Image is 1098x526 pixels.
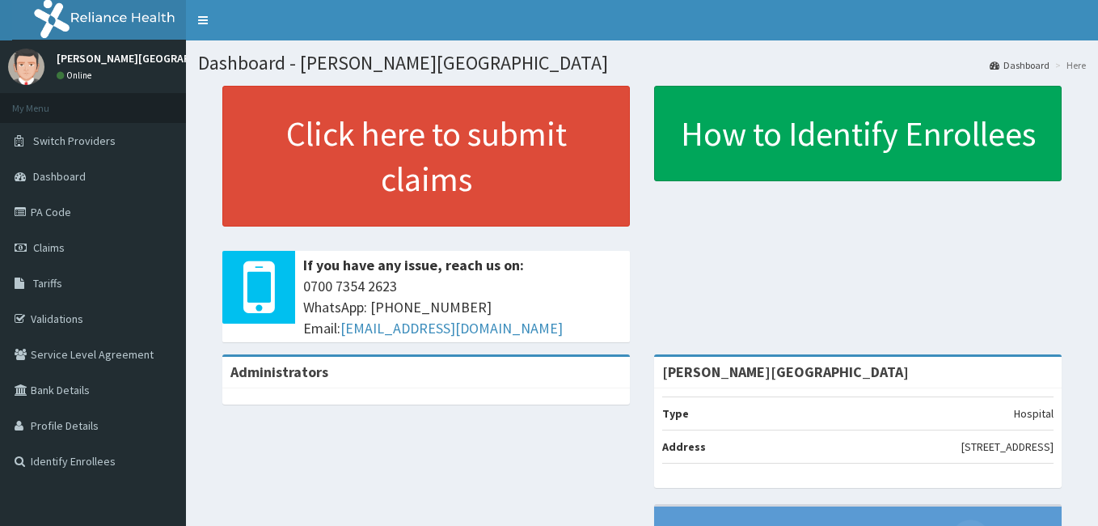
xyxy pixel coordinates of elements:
[990,58,1049,72] a: Dashboard
[1014,405,1054,422] p: Hospital
[33,134,116,148] span: Switch Providers
[662,439,706,454] b: Address
[340,319,563,337] a: [EMAIL_ADDRESS][DOMAIN_NAME]
[303,256,524,274] b: If you have any issue, reach us on:
[57,70,95,81] a: Online
[662,363,909,381] strong: [PERSON_NAME][GEOGRAPHIC_DATA]
[198,53,1086,74] h1: Dashboard - [PERSON_NAME][GEOGRAPHIC_DATA]
[1051,58,1086,72] li: Here
[8,49,44,85] img: User Image
[230,363,328,381] b: Administrators
[33,276,62,291] span: Tariffs
[654,86,1062,181] a: How to Identify Enrollees
[662,406,689,421] b: Type
[961,439,1054,455] p: [STREET_ADDRESS]
[303,276,622,338] span: 0700 7354 2623 WhatsApp: [PHONE_NUMBER] Email:
[222,86,630,227] a: Click here to submit claims
[57,53,243,64] p: [PERSON_NAME][GEOGRAPHIC_DATA]
[33,169,86,184] span: Dashboard
[33,240,65,255] span: Claims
